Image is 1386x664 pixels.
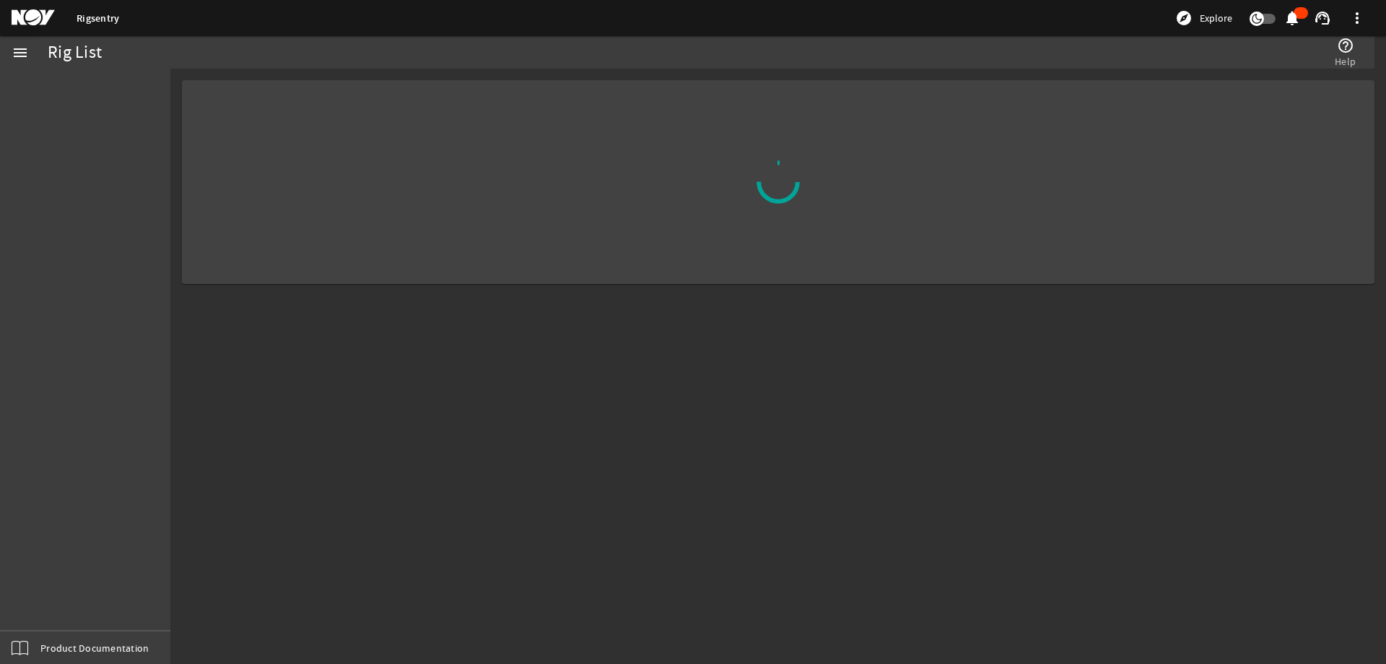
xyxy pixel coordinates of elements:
mat-icon: menu [12,44,29,61]
span: Product Documentation [40,641,149,655]
div: Rig List [48,46,102,60]
span: Help [1335,54,1356,69]
button: more_vert [1340,1,1374,35]
span: Explore [1200,11,1232,25]
mat-icon: support_agent [1314,9,1331,27]
mat-icon: explore [1175,9,1193,27]
button: Explore [1169,7,1238,30]
a: Rigsentry [77,12,119,25]
mat-icon: help_outline [1337,37,1354,54]
mat-icon: notifications [1283,9,1301,27]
